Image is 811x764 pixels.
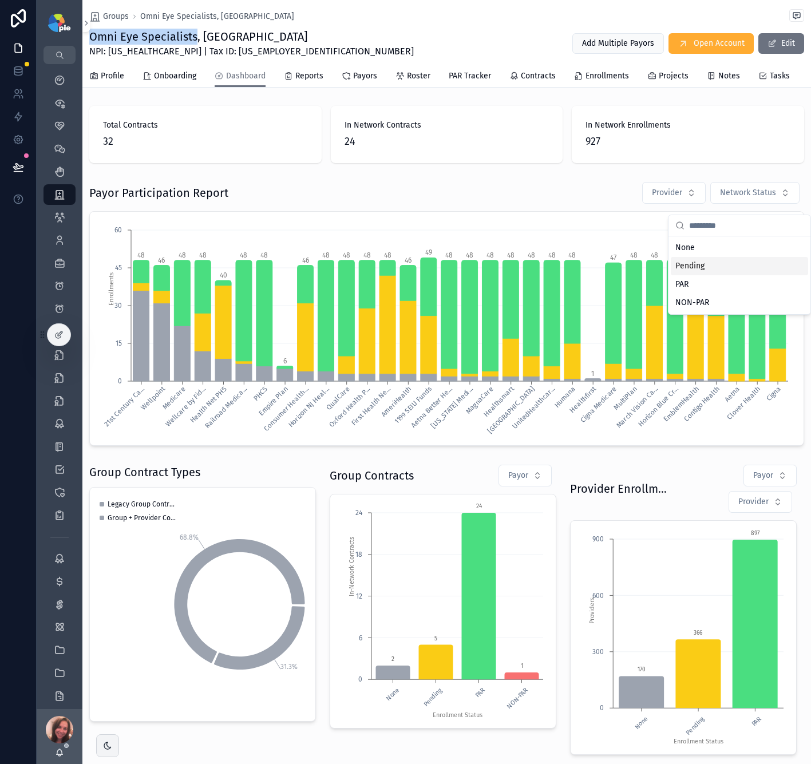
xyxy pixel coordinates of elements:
[118,377,122,385] tspan: 0
[391,656,394,663] text: 2
[685,715,706,736] text: Pending
[553,385,577,409] tspan: Humana
[662,385,701,423] tspan: EmblemHealth
[668,33,754,54] button: Open Account
[674,738,723,745] tspan: Enrollment Status
[199,251,207,259] tspan: 48
[258,385,290,417] tspan: Empire Plan
[89,464,200,480] h1: Group Contract Types
[226,70,266,82] span: Dashboard
[521,70,556,82] span: Contracts
[505,686,529,710] text: NON-PAR
[647,66,689,89] a: Projects
[161,385,187,411] tspan: Medicare
[671,294,808,312] div: NON-PAR
[582,38,654,49] span: Add Multiple Payors
[482,385,516,418] tspan: Healthsmart
[385,686,401,702] text: None
[528,251,535,259] tspan: 48
[158,256,165,264] tspan: 46
[103,11,129,22] span: Groups
[116,339,122,347] tspan: 15
[726,385,762,421] tspan: Clover Health
[260,251,268,259] tspan: 48
[140,385,167,412] tspan: Wellpoint
[636,385,680,428] tspan: Horizon Blue Cr...
[568,385,598,414] tspan: Healthfirst
[342,66,377,89] a: Payors
[262,385,310,433] tspan: Consumer Health...
[572,33,664,54] button: Add Multiple Payors
[651,251,658,259] tspan: 48
[765,385,782,402] tspan: Cigna
[718,70,740,82] span: Notes
[284,66,323,89] a: Reports
[295,70,323,82] span: Reports
[89,45,414,58] span: NPI: [US_HEALTHCARE_NPI] | Tax ID: [US_EMPLOYER_IDENTIFICATION_NUMBER]
[738,496,769,508] span: Provider
[180,533,199,541] tspan: 68.8%
[384,251,391,259] tspan: 48
[143,66,196,89] a: Onboarding
[591,370,594,378] tspan: 1
[577,528,789,747] div: chart
[671,239,808,257] div: None
[449,66,491,89] a: PAR Tracker
[188,385,228,424] tspan: Health Net PHS
[108,500,176,509] span: Legacy Group Contract
[330,468,414,484] h1: Group Contracts
[343,251,350,259] tspan: 48
[345,133,549,149] span: 24
[568,251,576,259] tspan: 48
[325,385,351,411] tspan: QualCare
[612,385,639,411] tspan: MultiPlan
[97,219,797,438] div: chart
[164,385,207,428] tspan: Wellcare by Fid...
[585,120,790,131] span: In Network Enrollments
[359,634,362,642] tspan: 6
[638,666,646,673] text: 170
[405,256,412,264] tspan: 46
[511,385,557,430] tspan: UnitedHealthcar...
[588,597,596,624] tspan: Providers
[486,251,494,259] tspan: 48
[302,256,309,264] tspan: 46
[434,635,437,642] text: 5
[280,663,298,671] tspan: 31.3%
[240,251,247,259] tspan: 48
[652,187,682,199] span: Provider
[710,182,800,204] button: Select Button
[89,29,414,45] h1: Omni Eye Specialists, [GEOGRAPHIC_DATA]
[108,513,176,522] span: Group + Provider Contract
[585,70,629,82] span: Enrollments
[48,14,70,32] img: App logo
[729,491,792,513] button: Select Button
[570,481,672,497] h1: Provider Enrollments
[215,66,266,88] a: Dashboard
[395,66,430,89] a: Roster
[179,251,186,259] tspan: 48
[430,385,474,429] tspan: [US_STATE] Medi...
[753,470,773,481] span: Payor
[476,503,482,510] text: 24
[585,133,790,149] span: 927
[358,675,362,683] tspan: 0
[499,465,552,486] button: Select Button
[379,385,413,418] tspan: AmeriHealth
[464,385,495,415] tspan: MagnaCare
[770,70,790,82] span: Tasks
[348,537,355,596] tspan: In-Network Contracts
[508,470,528,481] span: Payor
[707,66,740,89] a: Notes
[140,11,294,22] a: Omni Eye Specialists, [GEOGRAPHIC_DATA]
[108,272,115,306] tspan: Enrollments
[154,70,196,82] span: Onboarding
[750,715,763,727] text: PAR
[694,630,703,636] text: 366
[409,385,454,429] tspan: Aetna Better He...
[474,686,486,699] text: PAR
[89,66,124,89] a: Profile
[287,385,331,429] tspan: Horizon NJ Heal...
[337,501,549,721] div: chart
